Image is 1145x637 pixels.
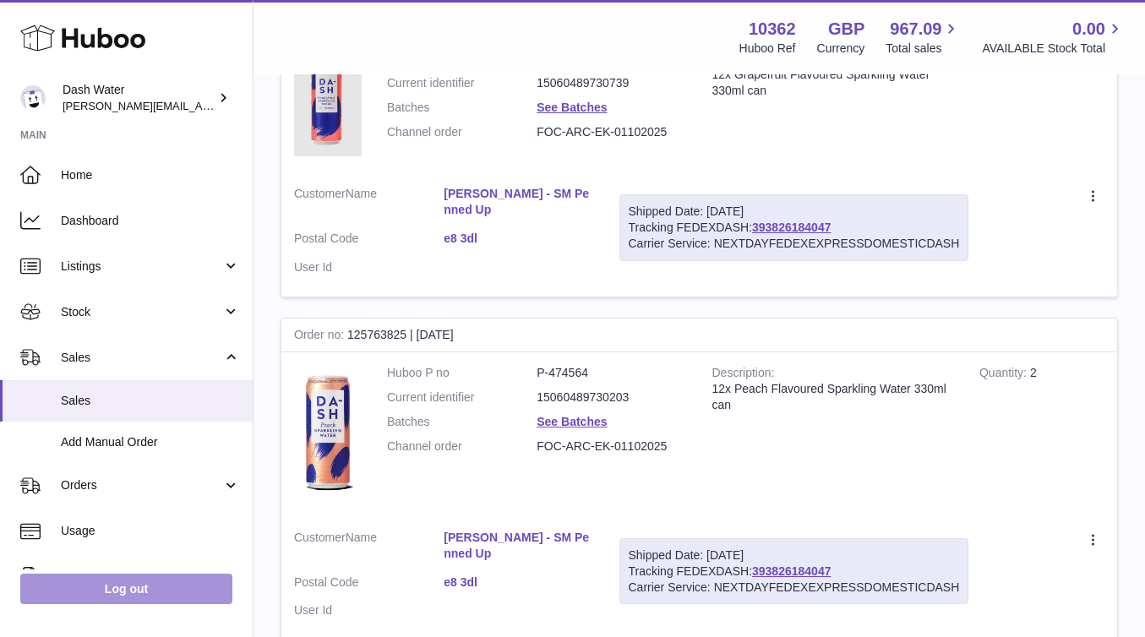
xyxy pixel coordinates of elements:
[967,352,1117,517] td: 2
[294,531,346,544] span: Customer
[619,194,969,261] div: Tracking FEDEXDASH:
[979,366,1030,384] strong: Quantity
[982,18,1125,57] a: 0.00 AVAILABLE Stock Total
[63,82,215,114] div: Dash Water
[537,389,686,406] dd: 15060489730203
[61,393,240,409] span: Sales
[629,236,960,252] div: Carrier Service: NEXTDAYFEDEXEXPRESSDOMESTICDASH
[967,38,1117,173] td: 2
[749,18,796,41] strong: 10362
[387,414,537,430] dt: Batches
[20,85,46,111] img: james@dash-water.com
[294,259,444,275] dt: User Id
[752,564,831,578] a: 393826184047
[537,438,686,455] dd: FOC-ARC-EK-01102025
[61,569,222,585] span: Invoicing and Payments
[387,100,537,116] dt: Batches
[752,220,831,234] a: 393826184047
[739,41,796,57] div: Huboo Ref
[294,51,362,156] img: 103621724231836.png
[20,574,232,604] a: Log out
[61,523,240,539] span: Usage
[61,434,240,450] span: Add Manual Order
[537,365,686,381] dd: P-474564
[61,213,240,229] span: Dashboard
[61,304,222,320] span: Stock
[294,328,347,346] strong: Order no
[1072,18,1105,41] span: 0.00
[886,41,961,57] span: Total sales
[294,231,444,251] dt: Postal Code
[890,18,941,41] span: 967.09
[629,204,960,220] div: Shipped Date: [DATE]
[629,580,960,596] div: Carrier Service: NEXTDAYFEDEXEXPRESSDOMESTICDASH
[444,186,593,218] a: [PERSON_NAME] - SM Penned Up
[387,389,537,406] dt: Current identifier
[537,124,686,140] dd: FOC-ARC-EK-01102025
[444,530,593,562] a: [PERSON_NAME] - SM Penned Up
[387,75,537,91] dt: Current identifier
[886,18,961,57] a: 967.09 Total sales
[294,186,444,222] dt: Name
[387,124,537,140] dt: Channel order
[619,538,969,605] div: Tracking FEDEXDASH:
[817,41,865,57] div: Currency
[61,477,222,493] span: Orders
[61,167,240,183] span: Home
[537,101,607,114] a: See Batches
[444,574,593,591] a: e8 3dl
[61,350,222,366] span: Sales
[629,547,960,563] div: Shipped Date: [DATE]
[712,381,954,413] div: 12x Peach Flavoured Sparkling Water 330ml can
[982,41,1125,57] span: AVAILABLE Stock Total
[63,99,339,112] span: [PERSON_NAME][EMAIL_ADDRESS][DOMAIN_NAME]
[294,530,444,566] dt: Name
[444,231,593,247] a: e8 3dl
[537,75,686,91] dd: 15060489730739
[294,574,444,595] dt: Postal Code
[828,18,864,41] strong: GBP
[294,365,362,500] img: 103621706197738.png
[294,602,444,618] dt: User Id
[387,438,537,455] dt: Channel order
[712,366,775,384] strong: Description
[387,365,537,381] dt: Huboo P no
[712,67,954,99] div: 12x Grapefruit Flavoured Sparkling Water 330ml can
[537,415,607,428] a: See Batches
[61,259,222,275] span: Listings
[294,187,346,200] span: Customer
[281,318,1117,352] div: 125763825 | [DATE]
